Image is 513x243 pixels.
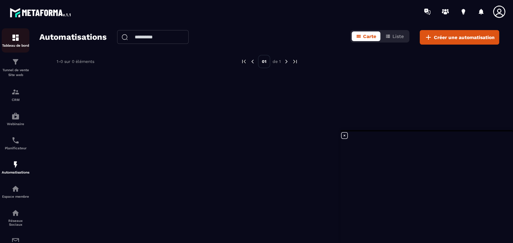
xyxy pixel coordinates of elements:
a: automationsautomationsAutomatisations [2,155,29,179]
a: schedulerschedulerPlanificateur [2,131,29,155]
img: social-network [11,209,20,217]
img: formation [11,34,20,42]
img: automations [11,160,20,169]
button: Carte [352,31,380,41]
p: Espace membre [2,195,29,198]
p: Planificateur [2,146,29,150]
img: automations [11,185,20,193]
p: 01 [258,55,270,68]
a: automationsautomationsWebinaire [2,107,29,131]
button: Créer une automatisation [420,30,499,45]
img: formation [11,58,20,66]
p: CRM [2,98,29,102]
p: Réseaux Sociaux [2,219,29,226]
p: Tableau de bord [2,44,29,47]
img: scheduler [11,136,20,144]
a: automationsautomationsEspace membre [2,179,29,204]
a: formationformationTunnel de vente Site web [2,53,29,83]
img: next [283,58,289,65]
img: next [292,58,298,65]
img: logo [10,6,72,19]
span: Créer une automatisation [434,34,495,41]
p: Automatisations [2,170,29,174]
img: automations [11,112,20,120]
h2: Automatisations [39,30,107,45]
a: formationformationTableau de bord [2,28,29,53]
a: formationformationCRM [2,83,29,107]
img: formation [11,88,20,96]
a: social-networksocial-networkRéseaux Sociaux [2,204,29,232]
img: prev [241,58,247,65]
span: Liste [392,34,404,39]
span: Carte [363,34,376,39]
p: Tunnel de vente Site web [2,68,29,77]
p: 1-0 sur 0 éléments [57,59,94,64]
p: Webinaire [2,122,29,126]
img: prev [249,58,256,65]
button: Liste [381,31,408,41]
p: de 1 [273,59,281,64]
